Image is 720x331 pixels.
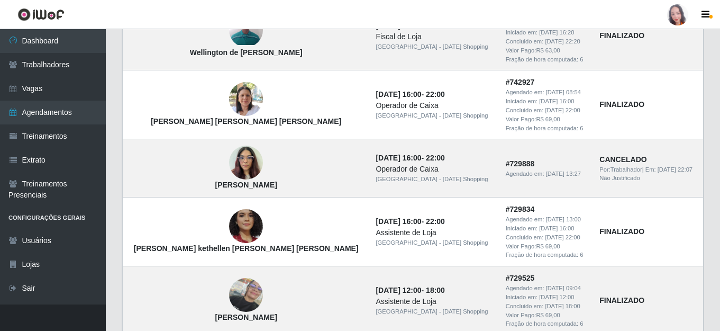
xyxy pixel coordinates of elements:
img: Déborah kethellen de Medeiros Rodrigues [229,192,263,262]
strong: FINALIZADO [599,296,644,305]
time: [DATE] 16:00 [539,98,574,104]
div: Fração de hora computada: 6 [506,55,587,64]
strong: FINALIZADO [599,227,644,236]
img: Wellington de Jesus Campos [229,15,263,45]
div: Agendado em: [506,284,587,293]
time: [DATE] 18:00 [545,303,580,309]
time: [DATE] 22:20 [545,38,580,44]
div: | Em: [599,165,697,174]
strong: # 729525 [506,274,535,282]
div: [GEOGRAPHIC_DATA] - [DATE] Shopping [376,42,493,51]
div: Iniciado em: [506,224,587,233]
strong: [PERSON_NAME] [215,313,277,321]
div: Valor Pago: R$ 69,00 [506,311,587,320]
div: Agendado em: [506,88,587,97]
time: [DATE] 13:27 [546,171,581,177]
time: [DATE] 16:00 [376,90,421,99]
div: Operador de Caixa [376,164,493,175]
div: [GEOGRAPHIC_DATA] - [DATE] Shopping [376,238,493,247]
div: Fiscal de Loja [376,31,493,42]
strong: - [376,286,444,294]
div: Não Justificado [599,174,697,183]
div: Concluido em: [506,106,587,115]
img: CoreUI Logo [17,8,65,21]
div: Iniciado em: [506,28,587,37]
div: Agendado em: [506,169,587,178]
strong: FINALIZADO [599,100,644,109]
time: 22:00 [426,90,445,99]
strong: Wellington de [PERSON_NAME] [190,48,303,57]
div: Concluido em: [506,233,587,242]
strong: - [376,217,444,226]
div: Fração de hora computada: 6 [506,124,587,133]
div: Concluido em: [506,302,587,311]
div: Fração de hora computada: 6 [506,251,587,260]
strong: [PERSON_NAME] kethellen [PERSON_NAME] [PERSON_NAME] [134,244,359,253]
div: Valor Pago: R$ 69,00 [506,115,587,124]
time: [DATE] 22:00 [545,234,580,240]
time: [DATE] 22:00 [545,107,580,113]
div: Assistente de Loja [376,227,493,238]
div: Valor Pago: R$ 63,00 [506,46,587,55]
strong: FINALIZADO [599,31,644,40]
div: Iniciado em: [506,97,587,106]
time: [DATE] 16:00 [539,225,574,231]
span: Por: Trabalhador [599,166,642,173]
time: [DATE] 08:54 [546,89,581,95]
strong: # 729834 [506,205,535,213]
time: [DATE] 16:00 [376,154,421,162]
strong: - [376,154,444,162]
strong: # 742927 [506,78,535,86]
strong: [PERSON_NAME] [215,181,277,189]
div: Valor Pago: R$ 69,00 [506,242,587,251]
time: [DATE] 13:00 [546,216,581,222]
strong: [PERSON_NAME] [PERSON_NAME] [PERSON_NAME] [151,117,341,126]
div: Operador de Caixa [376,100,493,111]
time: [DATE] 09:04 [546,285,581,291]
time: [DATE] 12:00 [539,294,574,300]
div: [GEOGRAPHIC_DATA] - [DATE] Shopping [376,111,493,120]
img: Aline Barbosa de Sena [229,140,263,185]
div: Agendado em: [506,215,587,224]
time: [DATE] 16:20 [539,29,574,35]
time: [DATE] 12:00 [376,286,421,294]
time: 22:00 [426,217,445,226]
div: [GEOGRAPHIC_DATA] - [DATE] Shopping [376,307,493,316]
div: Assistente de Loja [376,296,493,307]
time: [DATE] 16:00 [376,217,421,226]
div: Fração de hora computada: 6 [506,319,587,328]
strong: - [376,90,444,99]
time: [DATE] 22:07 [658,166,692,173]
img: Maria Cristina Vicente Francisco [229,278,263,312]
strong: # 729888 [506,159,535,168]
strong: CANCELADO [599,155,646,164]
div: Concluido em: [506,37,587,46]
img: Ana Cláudia Santiago Mendes carneiro [229,77,263,122]
time: 22:00 [426,154,445,162]
time: 18:00 [426,286,445,294]
div: [GEOGRAPHIC_DATA] - [DATE] Shopping [376,175,493,184]
div: Iniciado em: [506,293,587,302]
